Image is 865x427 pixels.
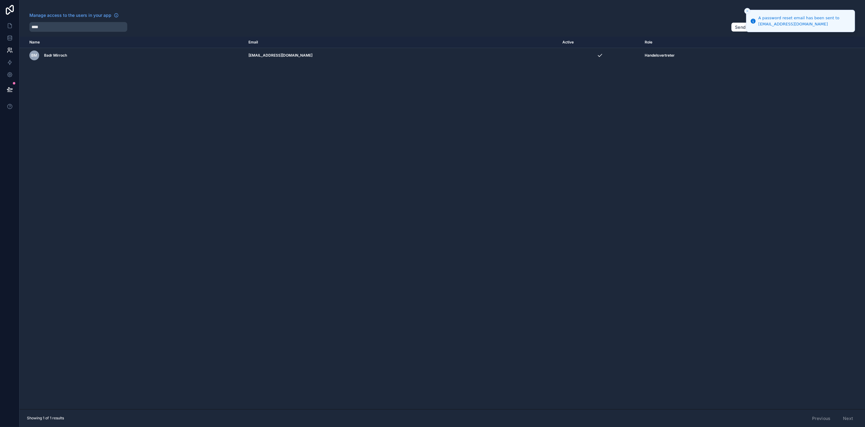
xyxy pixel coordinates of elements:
th: Name [20,37,245,48]
button: Close toast [744,8,751,14]
span: BM [32,53,37,58]
div: A password reset email has been sent to [EMAIL_ADDRESS][DOMAIN_NAME] [759,15,850,27]
td: [EMAIL_ADDRESS][DOMAIN_NAME] [245,48,559,63]
span: Showing 1 of 1 results [27,416,64,421]
a: Manage access to the users in your app [29,12,119,18]
div: scrollable content [20,37,865,409]
span: Manage access to the users in your app [29,12,111,18]
span: Handelsvertreter [645,53,675,58]
button: Send invite [PERSON_NAME] [731,22,801,32]
th: Email [245,37,559,48]
span: Badr Mirroch [44,53,67,58]
th: Role [641,37,806,48]
th: Active [559,37,641,48]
